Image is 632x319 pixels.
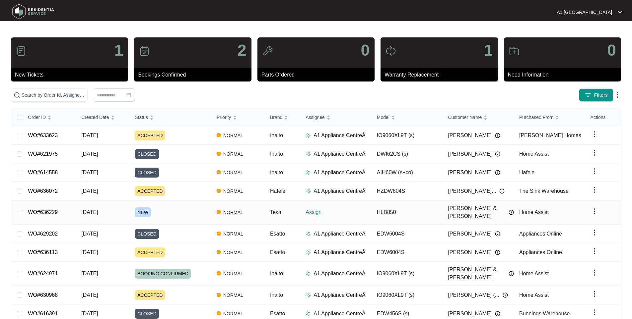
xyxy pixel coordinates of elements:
[306,271,311,276] img: Assigner Icon
[314,270,366,278] p: A1 Appliance CentreÂ
[14,92,20,98] img: search-icon
[372,145,443,163] td: DWI62CS (s)
[591,167,598,175] img: dropdown arrow
[306,188,311,194] img: Assigner Icon
[135,229,159,239] span: CLOSED
[591,247,598,255] img: dropdown arrow
[519,271,549,276] span: Home Assist
[81,209,98,215] span: [DATE]
[495,151,500,157] img: Info icon
[591,207,598,215] img: dropdown arrow
[135,290,165,300] span: ACCEPTED
[314,248,366,256] p: A1 Appliance CentreÂ
[386,46,396,56] img: icon
[591,149,598,157] img: dropdown arrow
[448,150,492,158] span: [PERSON_NAME]
[306,151,311,157] img: Assigner Icon
[591,290,598,298] img: dropdown arrow
[81,271,98,276] span: [DATE]
[594,92,608,99] span: Filters
[448,248,492,256] span: [PERSON_NAME]
[81,151,98,157] span: [DATE]
[270,151,283,157] span: Inalto
[385,71,498,79] p: Warranty Replacement
[519,151,549,157] span: Home Assist
[238,42,246,58] p: 2
[508,71,621,79] p: Need Information
[129,109,211,126] th: Status
[314,310,366,318] p: A1 Appliance CentreÂ
[519,311,570,316] span: Bunnings Warehouse
[314,169,366,177] p: A1 Appliance CentreÂ
[81,311,98,316] span: [DATE]
[221,169,246,177] span: NORMAL
[495,133,500,138] img: Info icon
[81,133,98,138] span: [DATE]
[28,114,46,121] span: Order ID
[270,209,281,215] span: Teka
[221,310,246,318] span: NORMAL
[585,109,621,126] th: Actions
[613,91,621,99] img: dropdown arrow
[579,88,613,102] button: filter iconFilters
[217,210,221,214] img: Vercel Logo
[135,149,159,159] span: CLOSED
[514,109,585,126] th: Purchased From
[81,249,98,255] span: [DATE]
[135,309,159,319] span: CLOSED
[377,114,389,121] span: Model
[262,46,273,56] img: icon
[81,231,98,237] span: [DATE]
[519,188,569,194] span: The Sink Warehouse
[28,311,58,316] a: WO#616391
[607,42,616,58] p: 0
[270,311,285,316] span: Esatto
[448,310,492,318] span: [PERSON_NAME]
[503,292,508,298] img: Info icon
[217,232,221,236] img: Vercel Logo
[314,150,366,158] p: A1 Appliance CentreÂ
[138,71,251,79] p: Bookings Confirmed
[448,230,492,238] span: [PERSON_NAME]
[28,209,58,215] a: WO#636229
[372,243,443,262] td: EDW6004S
[28,170,58,175] a: WO#614558
[23,109,76,126] th: Order ID
[22,91,85,99] input: Search by Order Id, Assignee Name, Customer Name, Brand and Model
[135,207,151,217] span: NEW
[448,169,492,177] span: [PERSON_NAME]
[372,109,443,126] th: Model
[591,229,598,237] img: dropdown arrow
[16,46,27,56] img: icon
[217,152,221,156] img: Vercel Logo
[495,170,500,175] img: Info icon
[372,182,443,200] td: HZDW604S
[372,200,443,225] td: HLB850
[217,189,221,193] img: Vercel Logo
[221,187,246,195] span: NORMAL
[306,231,311,237] img: Assigner Icon
[270,170,283,175] span: Inalto
[448,132,492,139] span: [PERSON_NAME]
[114,42,123,58] p: 1
[519,133,581,138] span: [PERSON_NAME] Homes
[306,170,311,175] img: Assigner Icon
[361,42,370,58] p: 0
[519,231,562,237] span: Appliances Online
[135,247,165,257] span: ACCEPTED
[585,92,591,98] img: filter icon
[28,188,58,194] a: WO#636072
[81,188,98,194] span: [DATE]
[270,271,283,276] span: Inalto
[591,308,598,316] img: dropdown arrow
[306,133,311,138] img: Assigner Icon
[217,170,221,174] img: Vercel Logo
[221,248,246,256] span: NORMAL
[372,225,443,243] td: EDW6004S
[509,46,520,56] img: icon
[270,133,283,138] span: Inalto
[28,249,58,255] a: WO#636113
[448,204,505,220] span: [PERSON_NAME] & [PERSON_NAME]
[217,133,221,137] img: Vercel Logo
[217,114,231,121] span: Priority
